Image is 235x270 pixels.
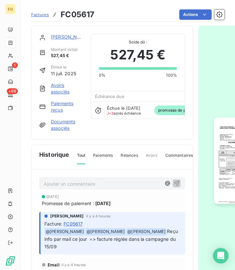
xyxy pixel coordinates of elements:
[45,228,85,236] span: @ [PERSON_NAME]
[5,4,16,14] div: EQ
[50,213,84,219] span: [PERSON_NAME]
[165,153,193,164] span: Commentaires
[99,39,177,45] span: Solde dû :
[51,100,83,113] a: Paiements reçus
[48,262,60,267] span: Email
[51,118,83,131] a: Documents associés
[51,70,76,77] span: 11 juil. 2025
[86,214,111,218] span: il y a 4 heures
[93,153,113,164] span: Paiements
[154,105,205,115] span: promesse de paiement
[107,105,140,111] span: Échue le [DATE]
[31,12,49,17] span: Factures
[51,64,76,70] span: Émise le
[46,195,59,199] span: [DATE]
[77,153,86,164] span: Tout
[86,228,126,236] span: @ [PERSON_NAME]
[51,47,77,53] span: Montant initial
[166,72,177,78] span: 100%
[12,62,18,68] span: 1
[7,88,18,94] span: +99
[213,248,229,264] div: Open Intercom Messenger
[44,228,179,249] span: Reçu info par mail ce jour => facture réglée dans la campagne du 15/09
[95,200,111,207] span: [DATE]
[51,53,77,59] span: 527,45 €
[44,220,62,227] span: Facture :
[62,263,86,267] span: il y a 4 heures
[179,9,212,20] button: Actions
[121,153,138,164] span: Relances
[42,200,94,207] span: Promesse de paiement :
[107,111,141,115] span: après échéance
[51,34,160,40] a: [PERSON_NAME] FRANCE SAFETY ASSESSMENT
[107,111,113,116] span: J+3
[61,9,94,20] h3: FC05617
[31,11,49,18] a: Factures
[99,72,105,78] span: 0%
[51,82,83,95] a: Avoirs associés
[146,153,158,164] span: Avoirs
[126,228,167,236] span: @ [PERSON_NAME]
[95,94,124,99] span: Échéance due
[5,256,16,266] img: Logo LeanPay
[64,220,83,227] span: FC05617
[110,45,165,65] span: 527,45 €
[39,150,69,159] span: Historique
